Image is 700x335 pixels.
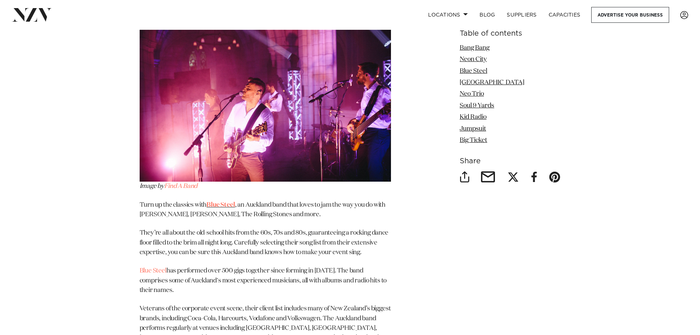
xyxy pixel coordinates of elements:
img: nzv-logo.png [12,8,52,21]
span: has performed over 500 gigs together since forming in [DATE]. The band comprises some of Auckland... [140,268,387,293]
a: Advertise your business [591,7,669,23]
a: Capacities [543,7,586,23]
a: Big Ticket [460,138,487,144]
span: Turn up the classics with , an Auckland band that loves to jam the way you do with [PERSON_NAME],... [140,202,386,218]
a: Neo Trio [460,91,484,97]
a: Neon City [460,56,487,63]
a: Blue Steel [460,68,487,74]
a: SUPPLIERS [501,7,542,23]
a: Blue Steel [207,202,235,208]
a: [GEOGRAPHIC_DATA] [460,79,524,86]
em: Image by [140,183,198,189]
a: Jumpsuit [460,126,486,132]
span: They’re all about the old-school hits from the 60s, 70s and 80s, guaranteeing a rocking dance flo... [140,230,388,256]
a: Kid Radio [460,114,487,121]
a: Find A Band [164,183,197,189]
a: Locations [422,7,474,23]
h6: Table of contents [460,30,561,38]
h6: Share [460,157,561,165]
a: Bang Bang [460,45,489,51]
a: Blue Steel [140,268,166,274]
a: Soul 9 Yards [460,103,494,109]
a: BLOG [474,7,501,23]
